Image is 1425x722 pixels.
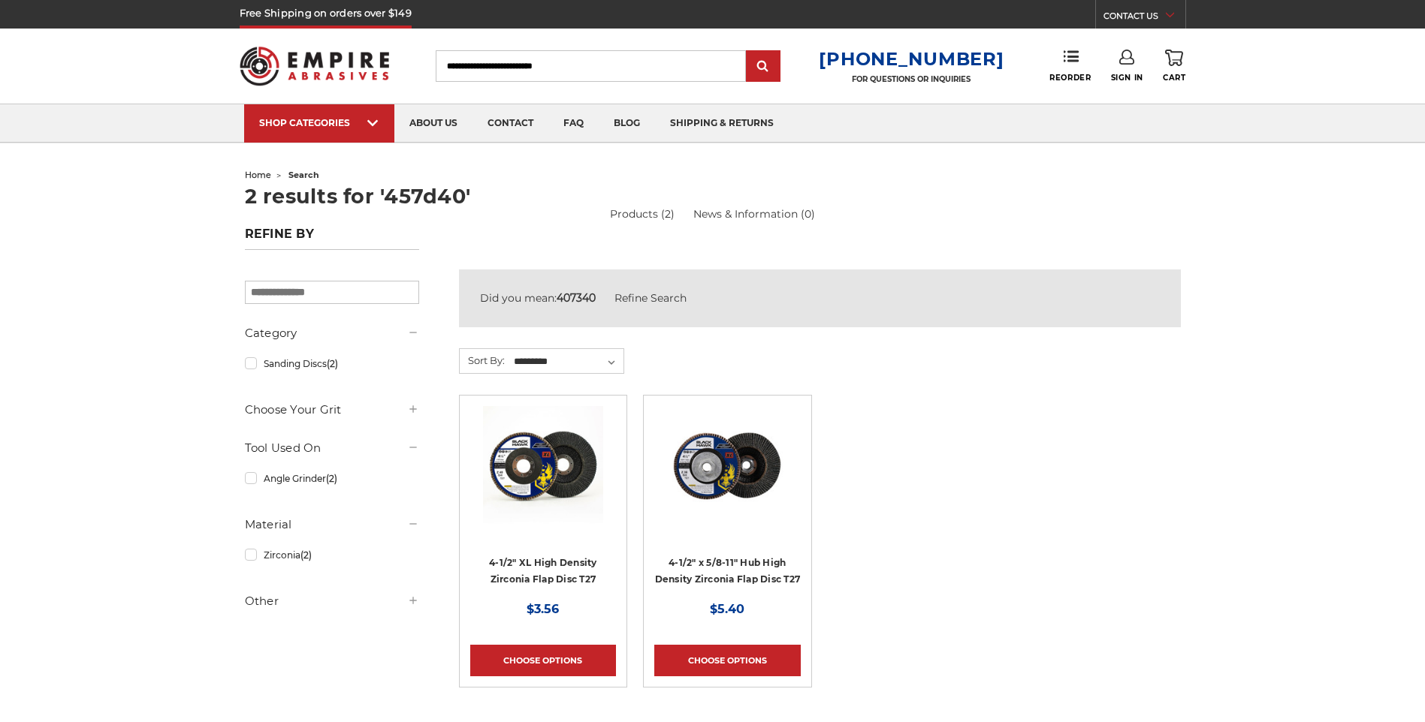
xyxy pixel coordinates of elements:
a: faq [548,104,599,143]
img: high density flap disc with screw hub [667,406,787,526]
span: (2) [326,473,337,484]
div: SHOP CATEGORIES [259,117,379,128]
h5: Choose Your Grit [245,401,419,419]
a: high density flap disc with screw hub [654,406,800,552]
h5: Material [245,516,419,534]
a: Products (2) [610,206,675,222]
span: Cart [1163,73,1185,83]
a: Zirconia(2) [245,542,419,568]
h1: 2 results for '457d40' [245,186,1181,206]
input: Submit [748,52,778,82]
h5: Other [245,592,419,610]
h5: Tool Used On [245,439,419,457]
span: $5.40 [710,602,744,616]
a: Refine Search [614,291,687,305]
span: $3.56 [527,602,559,616]
a: shipping & returns [655,104,789,143]
h5: Category [245,324,419,342]
strong: 407340 [557,291,596,305]
span: search [288,170,319,180]
a: 4-1/2" XL High Density Zirconia Flap Disc T27 [489,557,597,585]
img: 4-1/2" XL High Density Zirconia Flap Disc T27 [483,406,603,526]
a: Angle Grinder(2) [245,465,419,492]
a: Reorder [1049,50,1091,82]
span: Sign In [1111,73,1143,83]
a: Choose Options [470,645,616,676]
span: Reorder [1049,73,1091,83]
a: 4-1/2" XL High Density Zirconia Flap Disc T27 [470,406,616,552]
select: Sort By: [512,350,623,373]
a: contact [472,104,548,143]
p: FOR QUESTIONS OR INQUIRIES [819,74,1004,84]
a: Sanding Discs(2) [245,350,419,377]
label: Sort By: [460,349,505,372]
a: CONTACT US [1103,8,1185,29]
a: News & Information (0) [693,206,815,222]
div: Did you mean: [480,290,1160,306]
a: blog [599,104,655,143]
a: home [245,170,271,180]
a: about us [394,104,472,143]
h5: Refine by [245,227,419,250]
a: 4-1/2" x 5/8-11" Hub High Density Zirconia Flap Disc T27 [655,557,801,585]
a: Choose Options [654,645,800,676]
a: [PHONE_NUMBER] [819,48,1004,70]
img: Empire Abrasives [240,37,390,95]
span: (2) [300,549,312,561]
span: (2) [327,358,338,369]
a: Cart [1163,50,1185,83]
